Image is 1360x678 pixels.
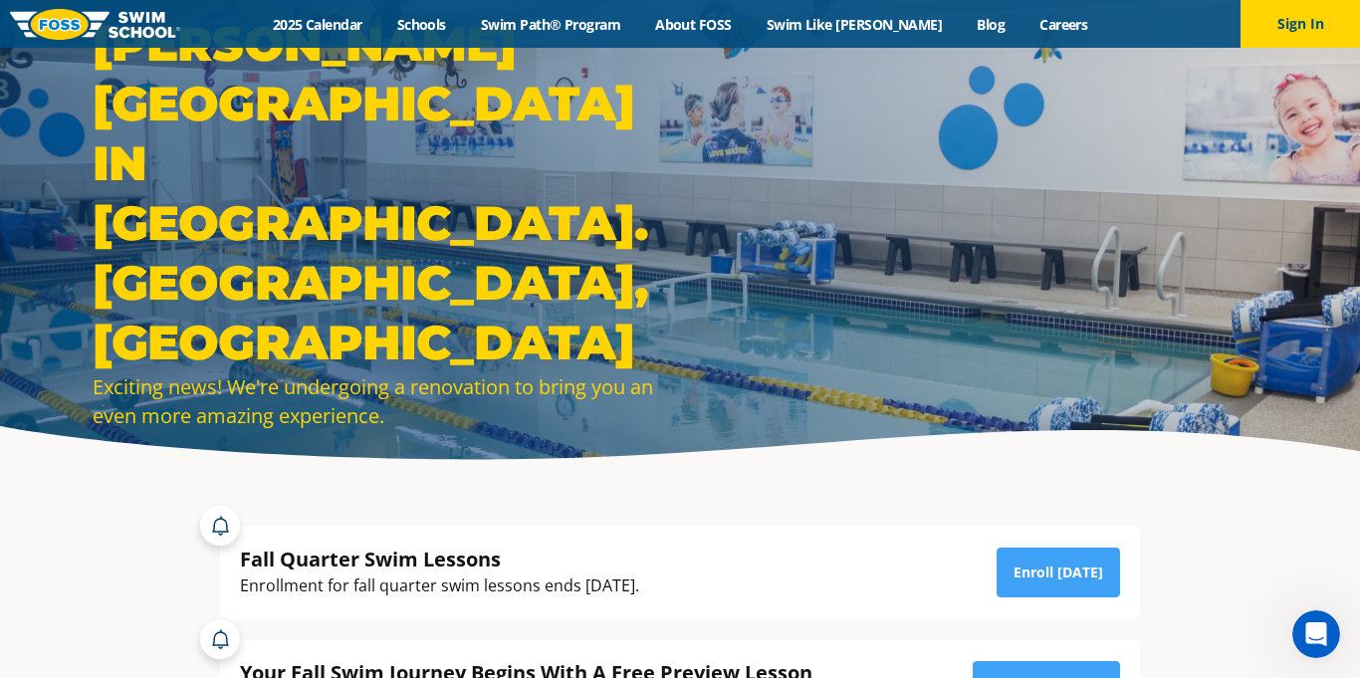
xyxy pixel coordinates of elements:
a: Enroll [DATE] [997,548,1120,597]
div: Enrollment for fall quarter swim lessons ends [DATE]. [240,572,639,599]
div: Fall Quarter Swim Lessons [240,546,639,572]
iframe: Intercom live chat [1292,610,1340,658]
a: Blog [960,15,1022,34]
img: FOSS Swim School Logo [10,9,180,40]
a: Swim Like [PERSON_NAME] [749,15,960,34]
h1: [PERSON_NAME][GEOGRAPHIC_DATA] IN [GEOGRAPHIC_DATA]. [GEOGRAPHIC_DATA], [GEOGRAPHIC_DATA] [93,14,670,372]
a: Schools [379,15,463,34]
a: Careers [1022,15,1105,34]
a: 2025 Calendar [255,15,379,34]
a: About FOSS [638,15,750,34]
div: Exciting news! We're undergoing a renovation to bring you an even more amazing experience. [93,372,670,430]
a: Swim Path® Program [463,15,637,34]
